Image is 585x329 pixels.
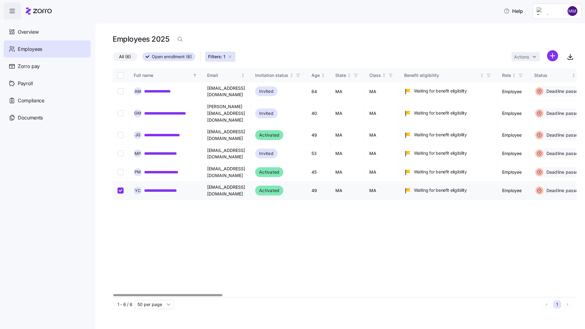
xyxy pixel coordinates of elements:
button: Filters: 1 [205,52,235,62]
span: Deadline passed [545,132,581,138]
svg: add icon [547,50,558,61]
td: Employee [497,101,529,126]
td: MA [330,126,364,144]
td: 49 [307,126,330,144]
span: G M [134,111,141,115]
div: State [335,72,346,79]
span: Waiting for benefit eligibility [414,150,467,156]
input: Select record 2 [117,110,124,116]
td: MA [330,163,364,181]
span: Y C [135,189,141,193]
span: Deadline passed [545,187,581,194]
span: Actions [514,55,529,59]
td: Employee [497,145,529,163]
span: Documents [18,114,43,122]
span: Activated [259,131,279,139]
span: M P [135,152,141,156]
th: Full nameSorted ascending [129,68,202,82]
td: Employee [497,126,529,144]
div: Not sorted [382,73,386,78]
div: Class [369,72,381,79]
a: Employees [4,40,91,58]
span: Deadline passed [545,150,581,157]
span: Waiting for benefit eligibility [414,88,467,94]
span: Deadline passed [545,169,581,175]
span: A M [135,89,141,93]
th: ClassNot sorted [364,68,399,82]
th: StateNot sorted [330,68,364,82]
span: Employees [18,45,42,53]
th: AgeNot sorted [307,68,330,82]
span: Activated [259,168,279,176]
td: MA [364,101,399,126]
input: Select record 6 [117,187,124,194]
div: Not sorted [289,73,294,78]
td: [EMAIL_ADDRESS][DOMAIN_NAME] [202,163,250,181]
span: Compliance [18,97,44,104]
a: Payroll [4,75,91,92]
span: Waiting for benefit eligibility [414,132,467,138]
a: Zorro pay [4,58,91,75]
div: Email [207,72,240,79]
span: Payroll [18,80,33,87]
td: [EMAIL_ADDRESS][DOMAIN_NAME] [202,181,250,200]
th: EmailNot sorted [202,68,250,82]
td: 40 [307,101,330,126]
td: [PERSON_NAME][EMAIL_ADDRESS][DOMAIN_NAME] [202,101,250,126]
div: Role [502,72,511,79]
input: Select all records [117,72,124,78]
div: Benefit eligibility [404,72,479,79]
input: Select record 3 [117,132,124,138]
div: Not sorted [572,73,576,78]
span: Waiting for benefit eligibility [414,169,467,175]
div: Age [311,72,320,79]
td: MA [330,82,364,101]
td: 45 [307,163,330,181]
td: Employee [497,181,529,200]
span: J G [135,133,140,137]
a: Compliance [4,92,91,109]
span: Waiting for benefit eligibility [414,187,467,193]
td: MA [330,101,364,126]
div: Not sorted [512,73,516,78]
input: Select record 5 [117,169,124,175]
td: [EMAIL_ADDRESS][DOMAIN_NAME] [202,82,250,101]
span: Help [504,7,523,15]
input: Select record 1 [117,88,124,94]
span: Invited [259,88,274,95]
span: Filters: 1 [208,54,225,60]
th: RoleNot sorted [497,68,529,82]
span: Activated [259,187,279,194]
td: MA [330,145,364,163]
span: All (6) [119,53,131,61]
button: Help [499,5,528,17]
td: [EMAIL_ADDRESS][DOMAIN_NAME] [202,145,250,163]
td: 49 [307,181,330,200]
a: Overview [4,23,91,40]
div: Sorted ascending [193,73,197,78]
div: Not sorted [480,73,484,78]
td: MA [364,82,399,101]
a: Documents [4,109,91,126]
span: Invited [259,150,274,157]
div: Invitation status [255,72,288,79]
button: Actions [512,52,540,61]
td: MA [364,181,399,200]
td: MA [330,181,364,200]
span: Invited [259,110,274,117]
span: Deadline passed [545,88,581,94]
div: Not sorted [347,73,351,78]
td: 53 [307,145,330,163]
div: Not sorted [241,73,245,78]
span: Waiting for benefit eligibility [414,110,467,116]
span: Overview [18,28,39,36]
input: Select record 4 [117,150,124,157]
span: Deadline passed [545,110,581,116]
th: Invitation statusNot sorted [250,68,307,82]
td: 64 [307,82,330,101]
div: Not sorted [321,73,325,78]
span: 1 - 6 / 6 [117,301,132,308]
div: Full name [134,72,192,79]
span: Zorro pay [18,62,40,70]
th: Benefit eligibilityNot sorted [399,68,497,82]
